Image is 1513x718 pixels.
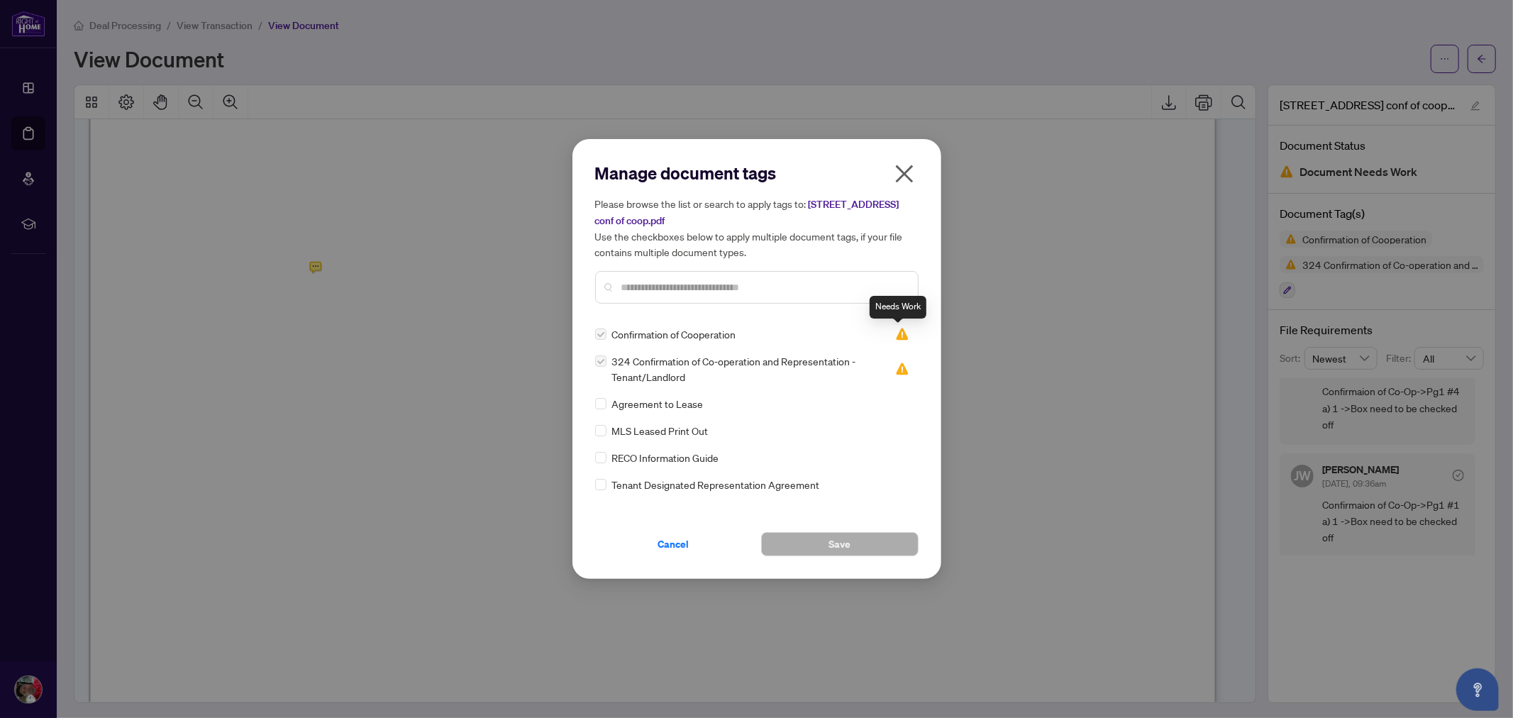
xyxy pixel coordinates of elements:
[761,532,919,556] button: Save
[893,162,916,185] span: close
[595,532,753,556] button: Cancel
[895,327,909,341] span: Needs Work
[612,450,719,465] span: RECO Information Guide
[895,362,909,376] span: Needs Work
[612,477,820,492] span: Tenant Designated Representation Agreement
[595,162,919,184] h2: Manage document tags
[1456,668,1499,711] button: Open asap
[612,423,709,438] span: MLS Leased Print Out
[612,326,736,342] span: Confirmation of Cooperation
[612,396,704,412] span: Agreement to Lease
[595,196,919,260] h5: Please browse the list or search to apply tags to: Use the checkboxes below to apply multiple doc...
[612,353,878,385] span: 324 Confirmation of Co-operation and Representation - Tenant/Landlord
[895,327,909,341] img: status
[895,362,909,376] img: status
[658,533,689,556] span: Cancel
[870,296,926,319] div: Needs Work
